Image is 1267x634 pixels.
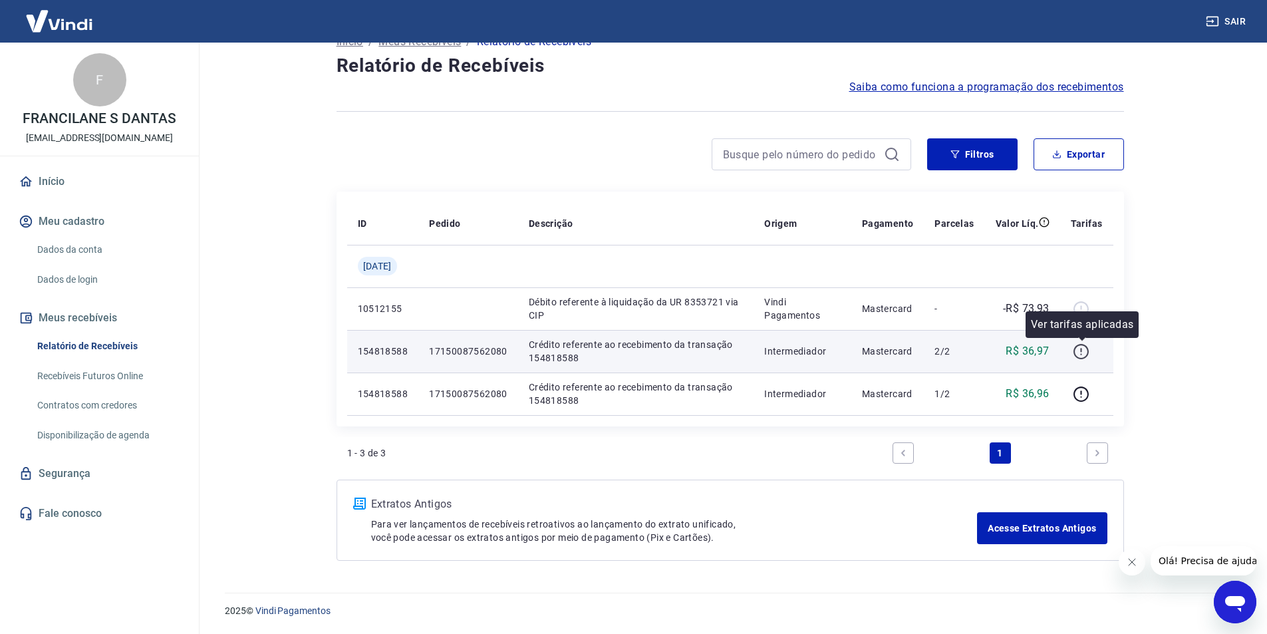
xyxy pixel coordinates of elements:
[1071,217,1103,230] p: Tarifas
[887,437,1113,469] ul: Pagination
[429,217,460,230] p: Pedido
[862,345,914,358] p: Mastercard
[358,387,408,400] p: 154818588
[16,303,183,333] button: Meus recebíveis
[764,295,841,322] p: Vindi Pagamentos
[16,167,183,196] a: Início
[26,131,173,145] p: [EMAIL_ADDRESS][DOMAIN_NAME]
[862,302,914,315] p: Mastercard
[32,266,183,293] a: Dados de login
[934,217,974,230] p: Parcelas
[8,9,112,20] span: Olá! Precisa de ajuda?
[1003,301,1050,317] p: -R$ 73,93
[529,338,743,365] p: Crédito referente ao recebimento da transação 154818588
[529,295,743,322] p: Débito referente à liquidação da UR 8353721 via CIP
[990,442,1011,464] a: Page 1 is your current page
[977,512,1107,544] a: Acesse Extratos Antigos
[1031,317,1133,333] p: Ver tarifas aplicadas
[358,302,408,315] p: 10512155
[16,207,183,236] button: Meu cadastro
[255,605,331,616] a: Vindi Pagamentos
[934,387,974,400] p: 1/2
[764,217,797,230] p: Origem
[353,498,366,510] img: ícone
[73,53,126,106] div: F
[1214,581,1256,623] iframe: Botão para abrir a janela de mensagens
[358,217,367,230] p: ID
[723,144,879,164] input: Busque pelo número do pedido
[1203,9,1251,34] button: Sair
[358,345,408,358] p: 154818588
[529,381,743,407] p: Crédito referente ao recebimento da transação 154818588
[371,496,978,512] p: Extratos Antigos
[32,363,183,390] a: Recebíveis Futuros Online
[347,446,386,460] p: 1 - 3 de 3
[1119,549,1145,575] iframe: Fechar mensagem
[996,217,1039,230] p: Valor Líq.
[1151,546,1256,575] iframe: Mensagem da empresa
[429,345,507,358] p: 17150087562080
[1006,343,1049,359] p: R$ 36,97
[363,259,392,273] span: [DATE]
[16,1,102,41] img: Vindi
[893,442,914,464] a: Previous page
[764,387,841,400] p: Intermediador
[529,217,573,230] p: Descrição
[32,392,183,419] a: Contratos com credores
[764,345,841,358] p: Intermediador
[1006,386,1049,402] p: R$ 36,96
[32,236,183,263] a: Dados da conta
[849,79,1124,95] a: Saiba como funciona a programação dos recebimentos
[32,333,183,360] a: Relatório de Recebíveis
[862,217,914,230] p: Pagamento
[1034,138,1124,170] button: Exportar
[23,112,176,126] p: FRANCILANE S DANTAS
[16,499,183,528] a: Fale conosco
[1087,442,1108,464] a: Next page
[934,345,974,358] p: 2/2
[927,138,1018,170] button: Filtros
[337,53,1124,79] h4: Relatório de Recebíveis
[225,604,1235,618] p: 2025 ©
[934,302,974,315] p: -
[862,387,914,400] p: Mastercard
[32,422,183,449] a: Disponibilização de agenda
[429,387,507,400] p: 17150087562080
[371,518,978,544] p: Para ver lançamentos de recebíveis retroativos ao lançamento do extrato unificado, você pode aces...
[16,459,183,488] a: Segurança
